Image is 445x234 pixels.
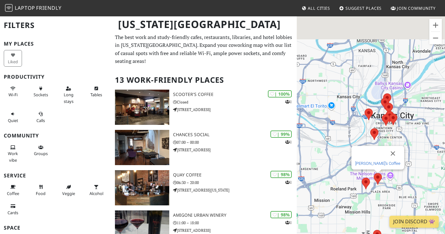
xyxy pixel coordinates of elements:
[337,3,384,14] a: Suggest Places
[87,83,106,100] button: Tables
[4,83,22,100] button: Wi-Fi
[8,151,18,163] span: People working
[4,225,107,231] h3: Space
[173,227,297,233] p: [STREET_ADDRESS]
[429,32,442,44] button: Zoom out
[173,180,297,186] p: 06:30 – 20:00
[299,3,333,14] a: All Cities
[7,191,19,196] span: Coffee
[173,132,297,137] h3: Chances Social
[270,211,292,218] div: | 98%
[4,74,107,80] h3: Productivity
[8,92,18,97] span: Stable Wi-Fi
[34,151,48,156] span: Group tables
[36,118,45,123] span: Video/audio calls
[270,131,292,138] div: | 99%
[285,139,292,145] p: 1
[90,92,102,97] span: Work-friendly tables
[397,5,436,11] span: Join Community
[113,16,295,33] h1: [US_STATE][GEOGRAPHIC_DATA]
[36,191,46,196] span: Food
[4,182,22,198] button: Coffee
[4,142,22,165] button: Work vibe
[173,92,297,97] h3: Scooter's Coffee
[115,33,293,65] p: The best work and study-friendly cafes, restaurants, libraries, and hotel lobbies in [US_STATE][G...
[173,220,297,226] p: 11:00 – 18:00
[4,16,107,35] h2: Filters
[4,201,22,218] button: Cards
[4,109,22,125] button: Quiet
[32,182,50,198] button: Food
[111,130,296,165] a: Chances Social | 99% 1 Chances Social 07:00 – 00:00 [STREET_ADDRESS]
[115,130,169,165] img: Chances Social
[173,99,297,105] p: Closed
[5,3,62,14] a: LaptopFriendly LaptopFriendly
[173,107,297,113] p: [STREET_ADDRESS]
[5,4,13,12] img: LaptopFriendly
[8,118,18,123] span: Quiet
[4,41,107,47] h3: My Places
[34,92,48,97] span: Power sockets
[87,182,106,198] button: Alcohol
[173,172,297,178] h3: Quay Coffee
[285,99,292,105] p: 1
[4,173,107,179] h3: Service
[270,171,292,178] div: | 98%
[388,3,438,14] a: Join Community
[308,5,330,11] span: All Cities
[111,170,296,205] a: Quay Coffee | 98% 1 Quay Coffee 06:30 – 20:00 [STREET_ADDRESS][US_STATE]
[59,182,78,198] button: Veggie
[345,5,382,11] span: Suggest Places
[90,191,103,196] span: Alcohol
[4,133,107,139] h3: Community
[36,4,61,11] span: Friendly
[64,92,73,104] span: Long stays
[115,170,169,205] img: Quay Coffee
[285,179,292,185] p: 1
[32,142,50,159] button: Groups
[429,19,442,31] button: Zoom in
[111,90,296,125] a: Scooter's Coffee | 100% 1 Scooter's Coffee Closed [STREET_ADDRESS]
[32,83,50,100] button: Sockets
[385,146,400,161] button: Close
[285,220,292,226] p: 1
[173,147,297,153] p: [STREET_ADDRESS]
[8,210,18,215] span: Credit cards
[15,4,35,11] span: Laptop
[62,191,75,196] span: Veggie
[355,161,400,166] a: [PERSON_NAME]’s Coffee
[59,83,78,106] button: Long stays
[115,90,169,125] img: Scooter's Coffee
[268,90,292,97] div: | 100%
[173,187,297,193] p: [STREET_ADDRESS][US_STATE]
[173,139,297,145] p: 07:00 – 00:00
[32,109,50,125] button: Calls
[173,213,297,218] h3: Amigoni Urban Winery
[115,70,293,90] h2: 13 Work-Friendly Places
